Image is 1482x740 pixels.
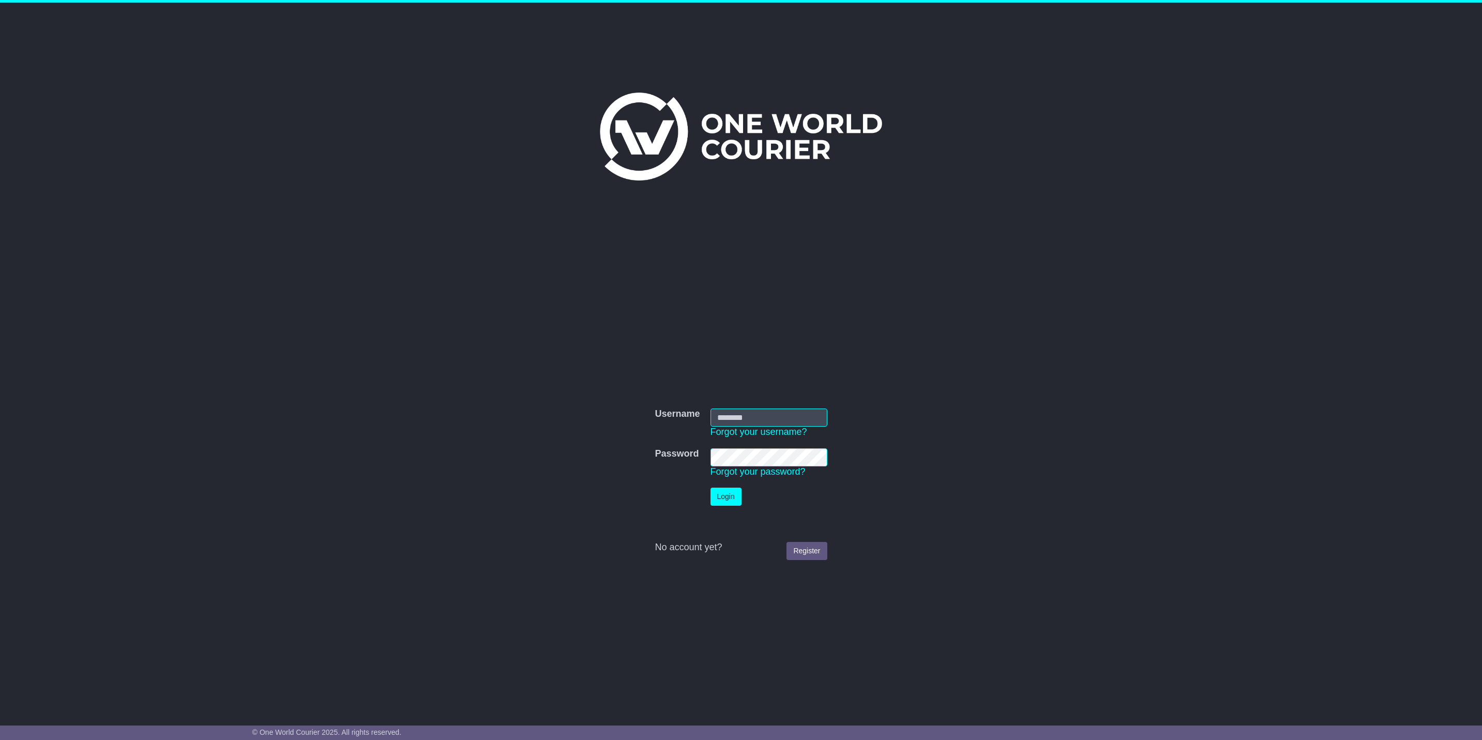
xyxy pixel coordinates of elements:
[655,409,700,420] label: Username
[600,93,882,180] img: One World
[711,466,806,477] a: Forgot your password?
[711,427,807,437] a: Forgot your username?
[786,542,827,560] a: Register
[655,448,699,460] label: Password
[655,542,827,553] div: No account yet?
[252,728,402,736] span: © One World Courier 2025. All rights reserved.
[711,488,742,506] button: Login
